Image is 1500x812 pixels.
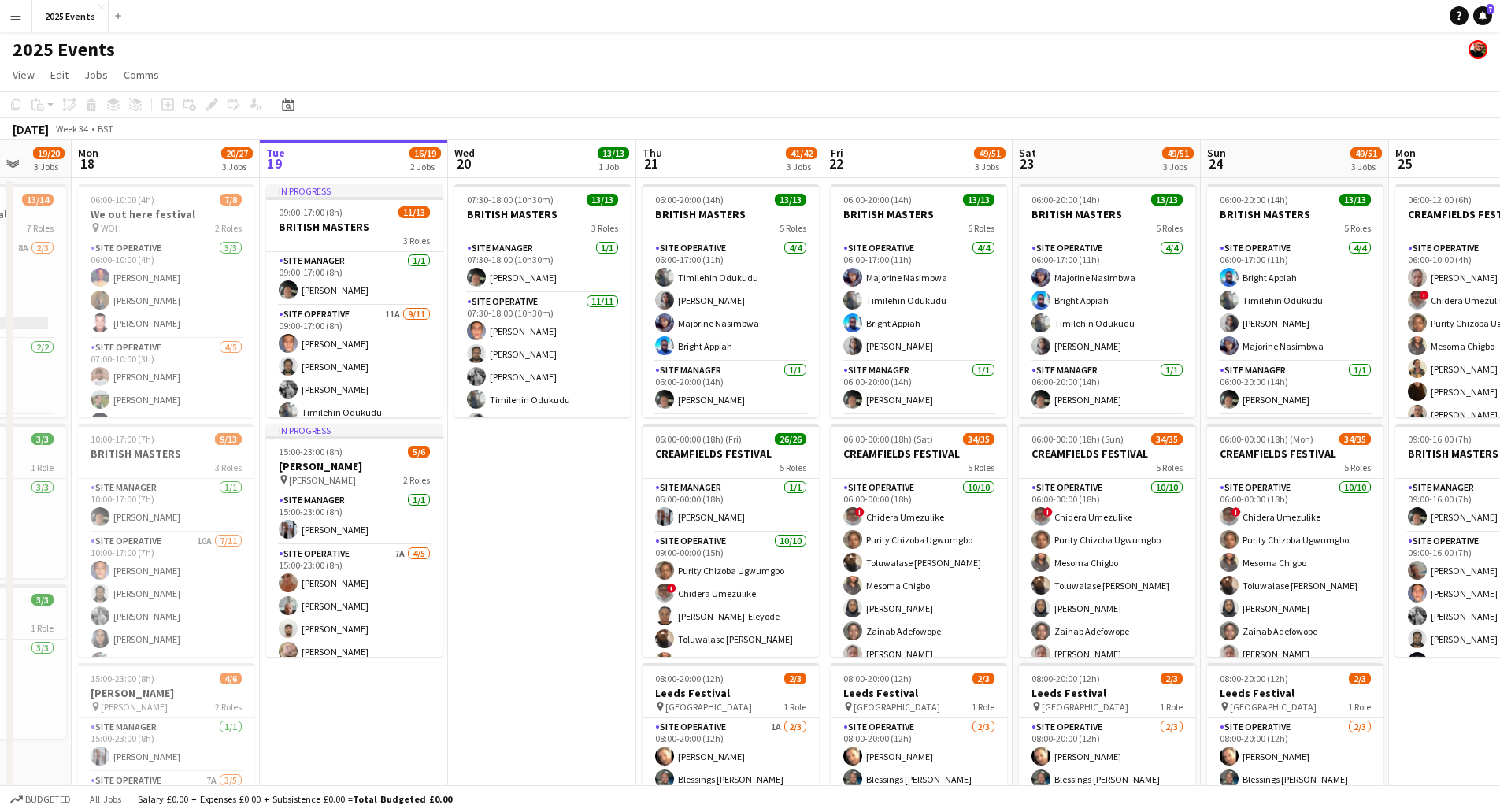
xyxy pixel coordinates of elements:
[138,793,452,805] div: Salary £0.00 + Expenses £0.00 + Subsistence £0.00 =
[13,68,35,82] span: View
[87,793,124,805] span: All jobs
[78,65,114,85] a: Jobs
[8,791,73,808] button: Budgeted
[13,121,49,137] div: [DATE]
[1487,4,1494,14] span: 7
[1469,40,1487,59] app-user-avatar: Josh Tutty
[117,65,165,85] a: Comms
[353,793,452,805] span: Total Budgeted £0.00
[1473,6,1492,25] a: 7
[6,65,41,85] a: View
[13,38,115,61] h1: 2025 Events
[25,794,71,805] span: Budgeted
[98,123,113,135] div: BST
[84,68,108,82] span: Jobs
[124,68,159,82] span: Comms
[32,1,109,32] button: 2025 Events
[44,65,75,85] a: Edit
[50,68,69,82] span: Edit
